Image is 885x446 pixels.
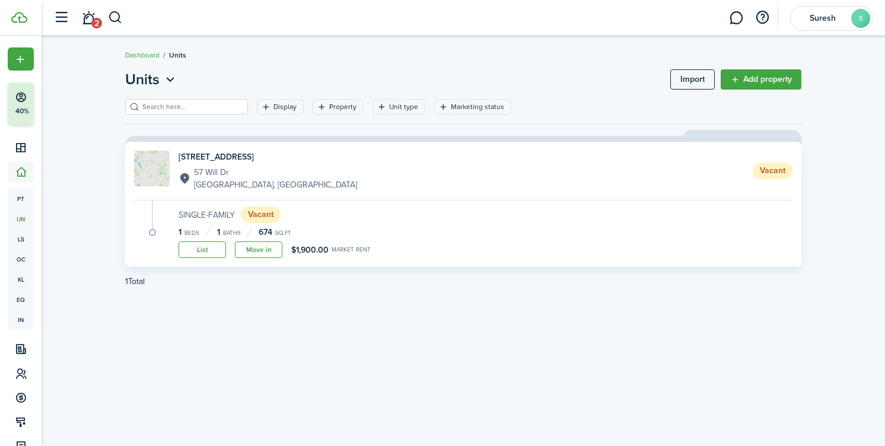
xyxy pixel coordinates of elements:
span: 2 [91,18,102,28]
h4: [STREET_ADDRESS] [179,151,357,163]
filter-tag: Open filter [434,99,511,114]
a: Import [670,69,715,90]
filter-tag-label: Unit type [389,101,418,112]
filter-tag: Open filter [257,99,304,114]
input: Search here... [139,101,244,113]
p: 1 Total [125,275,145,288]
filter-tag: Open filter [373,99,425,114]
a: Property avatar[STREET_ADDRESS]57 Will Dr[GEOGRAPHIC_DATA], [GEOGRAPHIC_DATA]Vacant [134,151,792,191]
button: 40% [8,82,106,125]
a: in [8,310,34,330]
span: Suresh [799,14,846,23]
img: TenantCloud [11,12,27,23]
a: Notifications [77,3,100,33]
a: kl [8,269,34,289]
status: Vacant [753,163,792,179]
filter-tag-label: Marketing status [451,101,504,112]
avatar-text: S [851,9,870,28]
status: Vacant [241,206,281,223]
span: 674 [259,226,272,238]
a: un [8,209,34,229]
small: sq.ft [275,230,291,236]
button: Open menu [125,69,178,90]
button: Open menu [8,47,34,71]
small: Beds [184,230,199,236]
filter-tag-label: Display [273,101,297,112]
button: Units [125,69,178,90]
small: Market rent [332,247,371,253]
small: Single-Family [179,209,235,221]
span: $1,900.00 [291,244,329,256]
small: Baths [223,230,241,236]
a: eq [8,289,34,310]
span: Units [169,50,186,60]
filter-tag: Open filter [313,99,364,114]
span: 1 [217,226,220,238]
a: Add property [721,69,801,90]
img: Property avatar [134,151,170,186]
span: 1 [179,226,182,238]
p: [GEOGRAPHIC_DATA], [GEOGRAPHIC_DATA] [194,179,357,191]
a: Messaging [725,3,747,33]
a: oc [8,249,34,269]
a: Dashboard [125,50,160,60]
p: 40% [15,106,30,116]
span: Units [125,69,160,90]
a: ls [8,229,34,249]
a: Move in [235,241,282,258]
a: pt [8,189,34,209]
button: Search [108,8,123,28]
button: Open sidebar [50,7,72,29]
p: 57 Will Dr [194,166,357,179]
button: Open resource center [752,8,772,28]
filter-tag-label: Property [329,101,356,112]
a: List [179,241,226,258]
